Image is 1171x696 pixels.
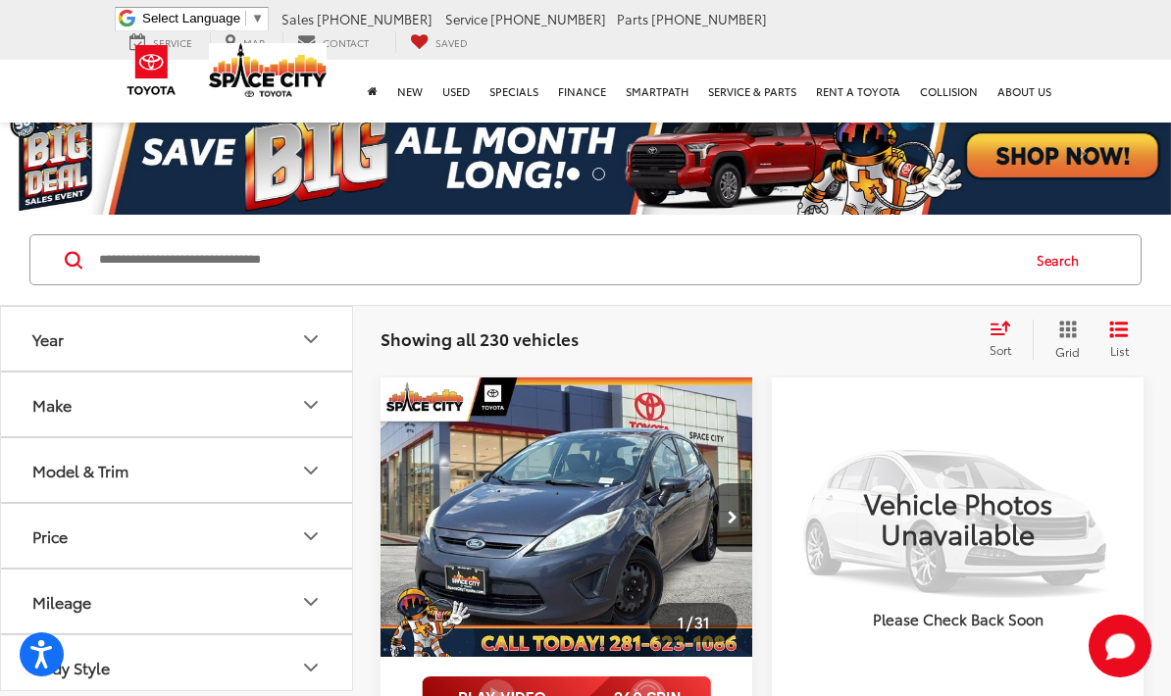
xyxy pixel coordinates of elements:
div: 2013 Ford Fiesta S 0 [380,377,754,657]
button: Grid View [1033,320,1095,359]
div: Make [299,393,323,417]
span: / [685,616,694,629]
button: Next image [713,483,752,552]
a: Specials [480,60,548,123]
div: Body Style [299,656,323,679]
span: 1 [678,611,685,632]
a: SmartPath [616,60,698,123]
span: Sort [990,341,1011,358]
a: Rent a Toyota [806,60,910,123]
span: ▼ [251,11,264,25]
a: 2013 Ford Fiesta S2013 Ford Fiesta S2013 Ford Fiesta S2013 Ford Fiesta S [380,377,754,657]
button: Search [1018,235,1107,284]
span: Parts [617,10,648,27]
span: Map [243,35,265,50]
div: Model & Trim [32,461,128,479]
div: Make [32,395,72,414]
button: MileageMileage [1,570,354,633]
a: Contact [282,32,383,53]
a: Service & Parts [698,60,806,123]
span: Grid [1055,343,1080,360]
div: Price [32,526,68,545]
span: [PHONE_NUMBER] [490,10,606,27]
button: YearYear [1,307,354,371]
a: My Saved Vehicles [395,32,483,53]
div: Year [299,327,323,351]
a: Home [358,60,387,123]
span: ​ [245,11,246,25]
a: Finance [548,60,616,123]
button: Toggle Chat Window [1089,615,1151,677]
svg: Start Chat [1089,615,1151,677]
a: Used [433,60,480,123]
span: Contact [323,35,369,50]
button: Select sort value [980,320,1033,359]
span: Service [153,35,192,50]
span: [PHONE_NUMBER] [651,10,767,27]
a: Map [210,32,280,53]
span: List [1109,342,1129,359]
span: Select Language [142,11,240,25]
div: Mileage [32,592,91,611]
img: Space City Toyota [209,43,327,97]
div: Mileage [299,590,323,614]
span: Saved [435,35,468,50]
div: Price [299,524,323,548]
span: Showing all 230 vehicles [381,326,579,350]
button: List View [1095,320,1144,359]
span: 31 [694,611,710,632]
img: Vehicle Photos Unavailable Please Check Back Soon [772,377,1144,656]
div: Year [32,329,64,348]
a: About Us [988,60,1061,123]
a: Collision [910,60,988,123]
span: [PHONE_NUMBER] [317,10,433,27]
span: Service [445,10,487,27]
img: Toyota [115,38,188,102]
a: VIEW_DETAILS [772,377,1144,656]
span: Sales [281,10,314,27]
div: Body Style [32,658,110,676]
div: Model & Trim [299,459,323,482]
button: Model & TrimModel & Trim [1,438,354,502]
img: 2013 Ford Fiesta S [380,377,754,659]
button: PricePrice [1,504,354,568]
a: New [387,60,433,123]
input: Search by Make, Model, or Keyword [97,236,1018,283]
button: MakeMake [1,373,354,436]
a: Select Language​ [142,11,264,25]
a: Service [115,32,207,53]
